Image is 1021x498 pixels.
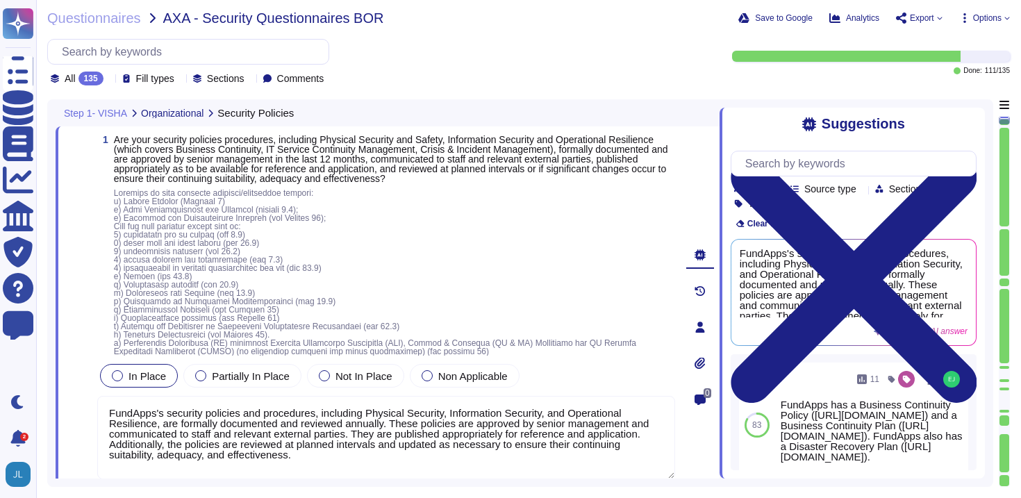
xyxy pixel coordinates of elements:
[704,388,711,398] span: 0
[128,370,166,382] span: In Place
[55,40,329,64] input: Search by keywords
[163,11,384,25] span: AXA - Security Questionnaires BOR
[943,371,960,388] img: user
[114,134,668,184] span: Are your security policies procedures, including Physical Security and Safety, Information Securi...
[217,108,294,118] span: Security Policies
[78,72,103,85] div: 135
[973,14,1002,22] span: Options
[212,370,290,382] span: Partially In Place
[207,74,244,83] span: Sections
[114,188,636,356] span: Loremips do sita consecte adipisci/elitseddoe tempori: u) Labore Etdolor (Magnaal 7) e) Admi Veni...
[438,370,508,382] span: Non Applicable
[738,13,813,24] button: Save to Google
[6,462,31,487] img: user
[64,108,127,118] span: Step 1- VISHA
[910,14,934,22] span: Export
[277,74,324,83] span: Comments
[20,433,28,441] div: 2
[97,135,108,144] span: 1
[752,421,761,429] span: 83
[755,14,813,22] span: Save to Google
[846,14,879,22] span: Analytics
[141,108,204,118] span: Organizational
[3,459,40,490] button: user
[335,370,392,382] span: Not In Place
[97,396,675,479] textarea: FundApps's security policies and procedures, including Physical Security, Information Security, a...
[829,13,879,24] button: Analytics
[47,11,141,25] span: Questionnaires
[65,74,76,83] span: All
[963,67,982,74] span: Done:
[781,399,963,462] div: FundApps has a Business Continuity Policy ([URL][DOMAIN_NAME]) and a Business Continuity Plan ([U...
[136,74,174,83] span: Fill types
[985,67,1010,74] span: 111 / 135
[738,151,976,176] input: Search by keywords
